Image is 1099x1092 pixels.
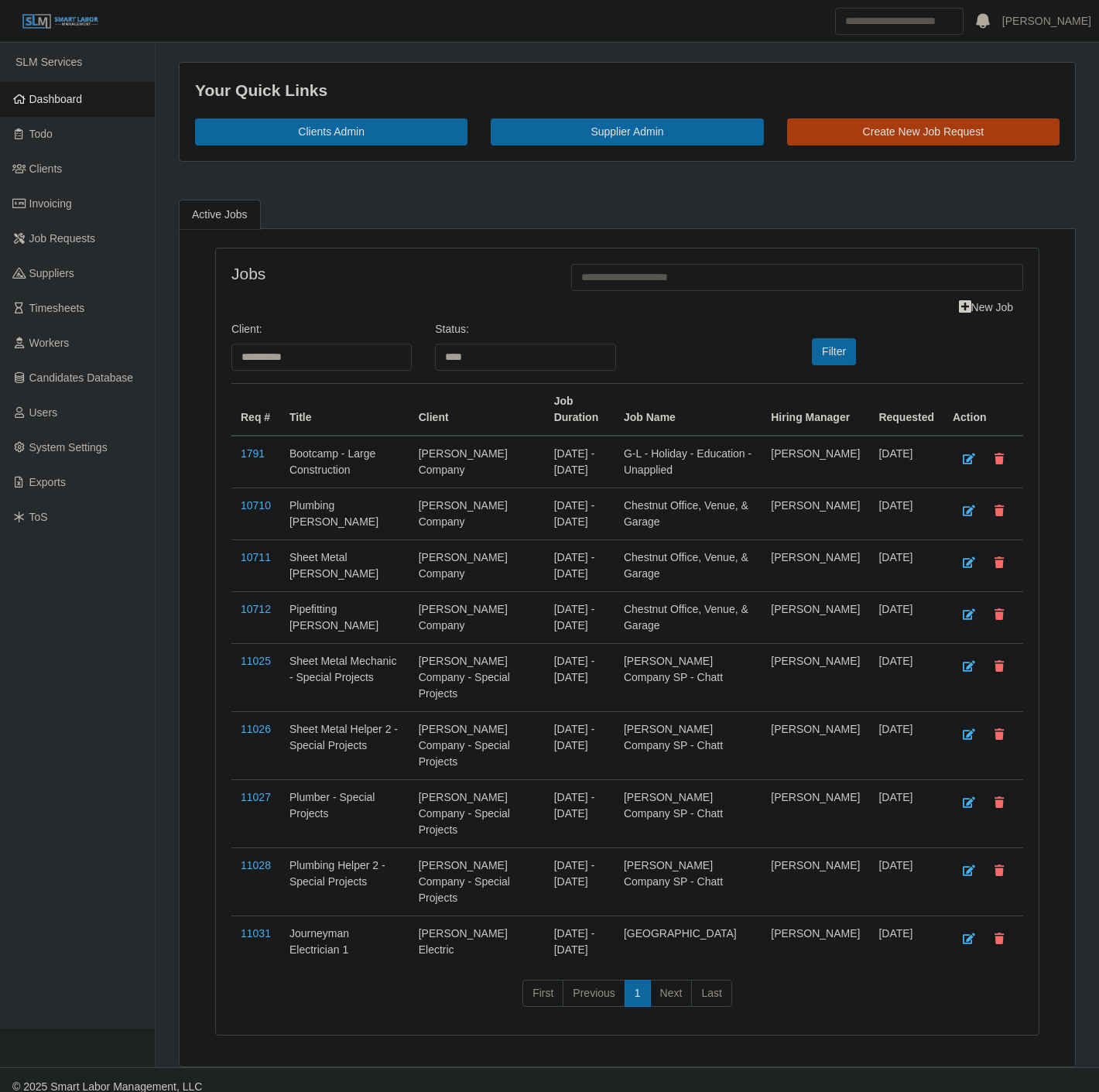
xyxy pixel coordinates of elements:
[615,488,762,539] td: Chestnut Office, Venue, & Garage
[615,711,762,779] td: [PERSON_NAME] Company SP - Chatt
[869,436,943,488] td: [DATE]
[241,499,271,512] a: 10710
[869,539,943,591] td: [DATE]
[29,406,58,419] span: Users
[545,779,615,847] td: [DATE] - [DATE]
[869,779,943,847] td: [DATE]
[835,8,964,35] input: Search
[280,643,409,711] td: Sheet Metal Mechanic - Special Projects
[280,539,409,591] td: Sheet Metal [PERSON_NAME]
[29,267,74,279] span: Suppliers
[869,643,943,711] td: [DATE]
[29,302,85,314] span: Timesheets
[409,779,545,847] td: [PERSON_NAME] Company - Special Projects
[29,476,66,488] span: Exports
[231,980,1023,1020] nav: pagination
[409,539,545,591] td: [PERSON_NAME] Company
[762,643,869,711] td: [PERSON_NAME]
[615,591,762,643] td: Chestnut Office, Venue, & Garage
[29,441,108,454] span: System Settings
[409,383,545,436] th: Client
[241,603,271,615] a: 10712
[869,847,943,916] td: [DATE]
[409,488,545,539] td: [PERSON_NAME] Company
[29,232,96,245] span: Job Requests
[241,447,265,460] a: 1791
[241,551,271,563] a: 10711
[869,591,943,643] td: [DATE]
[491,118,763,145] a: Supplier Admin
[231,383,280,436] th: Req #
[29,128,53,140] span: Todo
[762,916,869,967] td: [PERSON_NAME]
[545,711,615,779] td: [DATE] - [DATE]
[787,118,1060,145] a: Create New Job Request
[280,847,409,916] td: Plumbing Helper 2 - Special Projects
[409,591,545,643] td: [PERSON_NAME] Company
[762,539,869,591] td: [PERSON_NAME]
[625,980,651,1008] a: 1
[869,383,943,436] th: Requested
[409,847,545,916] td: [PERSON_NAME] Company - Special Projects
[241,791,271,803] a: 11027
[615,436,762,488] td: G-L - Holiday - Education - Unapplied
[1002,13,1091,29] a: [PERSON_NAME]
[545,436,615,488] td: [DATE] - [DATE]
[762,488,869,539] td: [PERSON_NAME]
[241,655,271,667] a: 11025
[545,383,615,436] th: Job Duration
[280,383,409,436] th: Title
[22,13,99,30] img: SLM Logo
[615,847,762,916] td: [PERSON_NAME] Company SP - Chatt
[15,56,82,68] span: SLM Services
[280,591,409,643] td: Pipefitting [PERSON_NAME]
[949,294,1023,321] a: New Job
[615,779,762,847] td: [PERSON_NAME] Company SP - Chatt
[280,436,409,488] td: Bootcamp - Large Construction
[29,93,83,105] span: Dashboard
[195,118,467,145] a: Clients Admin
[545,916,615,967] td: [DATE] - [DATE]
[29,511,48,523] span: ToS
[762,779,869,847] td: [PERSON_NAME]
[435,321,469,337] label: Status:
[869,488,943,539] td: [DATE]
[762,591,869,643] td: [PERSON_NAME]
[545,847,615,916] td: [DATE] - [DATE]
[231,321,262,337] label: Client:
[29,197,72,210] span: Invoicing
[195,78,1060,103] div: Your Quick Links
[545,643,615,711] td: [DATE] - [DATE]
[241,927,271,940] a: 11031
[869,916,943,967] td: [DATE]
[409,436,545,488] td: [PERSON_NAME] Company
[280,779,409,847] td: Plumber - Special Projects
[943,383,1023,436] th: Action
[29,337,70,349] span: Workers
[409,643,545,711] td: [PERSON_NAME] Company - Special Projects
[241,723,271,735] a: 11026
[869,711,943,779] td: [DATE]
[409,711,545,779] td: [PERSON_NAME] Company - Special Projects
[545,591,615,643] td: [DATE] - [DATE]
[762,847,869,916] td: [PERSON_NAME]
[762,383,869,436] th: Hiring Manager
[615,539,762,591] td: Chestnut Office, Venue, & Garage
[615,643,762,711] td: [PERSON_NAME] Company SP - Chatt
[762,436,869,488] td: [PERSON_NAME]
[615,383,762,436] th: Job Name
[545,488,615,539] td: [DATE] - [DATE]
[280,711,409,779] td: Sheet Metal Helper 2 - Special Projects
[241,859,271,871] a: 11028
[280,916,409,967] td: Journeyman Electrician 1
[231,264,548,283] h4: Jobs
[29,371,134,384] span: Candidates Database
[409,916,545,967] td: [PERSON_NAME] Electric
[812,338,856,365] button: Filter
[179,200,261,230] a: Active Jobs
[615,916,762,967] td: [GEOGRAPHIC_DATA]
[762,711,869,779] td: [PERSON_NAME]
[280,488,409,539] td: Plumbing [PERSON_NAME]
[545,539,615,591] td: [DATE] - [DATE]
[29,163,63,175] span: Clients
